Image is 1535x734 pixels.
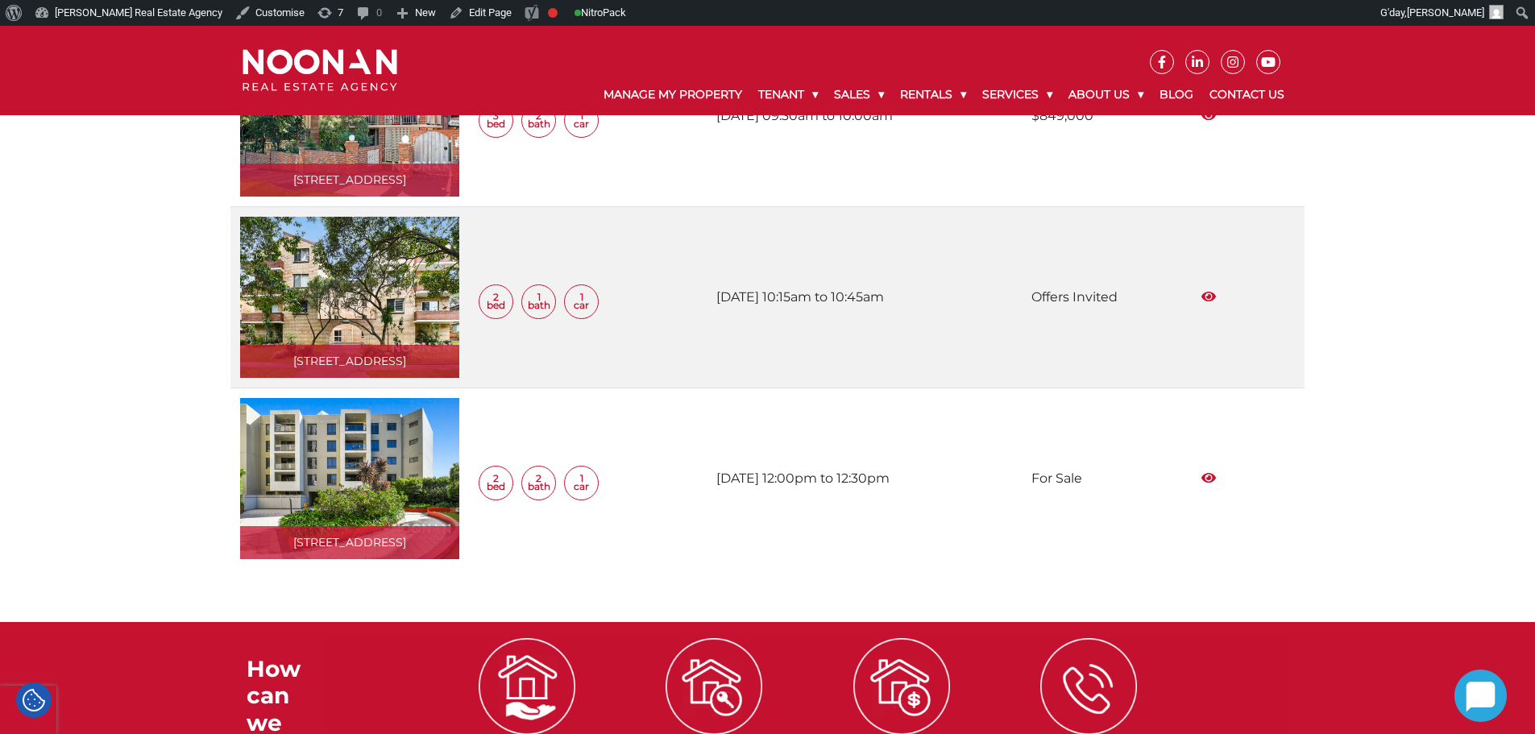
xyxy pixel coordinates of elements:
div: Cookie Settings [16,682,52,718]
span: 1 Car [564,284,599,319]
span: [PERSON_NAME] [1407,6,1484,19]
span: 1 Car [564,103,599,138]
span: 1 Car [564,466,599,500]
a: Blog [1151,74,1201,115]
span: 2 Bath [521,103,556,138]
td: $849,000 [1022,26,1192,207]
svg: View More [1201,109,1216,122]
span: 2 Bath [521,466,556,500]
a: About Us [1060,74,1151,115]
a: Tenant [750,74,826,115]
span: 3 Bed [479,103,513,138]
div: Focus keyphrase not set [548,8,558,18]
p: [DATE] 12:00pm to 12:30pm [716,467,938,491]
a: Sales [826,74,892,115]
a: Contact Us [1201,74,1292,115]
p: [DATE] 10:15am to 10:45am [716,285,938,309]
a: Rentals [892,74,974,115]
p: [DATE] 09:30am to 10:00am [716,104,938,128]
span: 2 Bed [479,284,513,319]
td: For Sale [1022,388,1192,570]
span: 1 Bath [521,284,556,319]
img: Noonan Real Estate Agency [243,49,397,92]
a: Services [974,74,1060,115]
a: View More [1201,108,1216,123]
a: Manage My Property [595,74,750,115]
svg: View More [1201,290,1216,303]
a: View More [1201,471,1216,486]
a: View More [1201,289,1216,305]
svg: View More [1201,471,1216,484]
td: Offers Invited [1022,207,1192,388]
span: 2 Bed [479,466,513,500]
